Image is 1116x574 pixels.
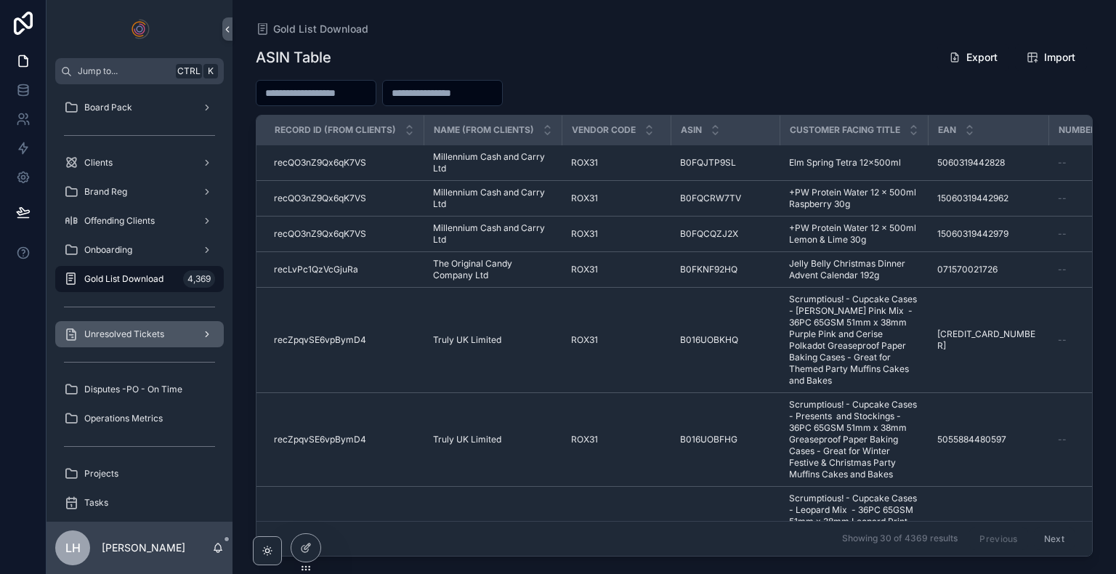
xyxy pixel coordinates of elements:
[274,193,416,204] a: recQO3nZ9Qx6qK7VS
[680,264,772,275] a: B0FKNF92HQ
[1034,527,1075,550] button: Next
[84,215,155,227] span: Offending Clients
[680,193,772,204] a: B0FQCRW7TV
[572,124,636,136] span: Vendor Code
[789,399,920,480] a: Scrumptious! - Cupcake Cases - Presents and Stockings - 36PC 65GSM 51mm x 38mm Greaseproof Paper ...
[84,497,108,509] span: Tasks
[433,434,501,445] span: Truly UK Limited
[937,264,998,275] span: 071570021726
[55,461,224,487] a: Projects
[937,434,1040,445] a: 5055884480597
[789,258,920,281] a: Jelly Belly Christmas Dinner Advent Calendar 192g
[571,264,663,275] a: ROX31
[571,193,598,204] span: ROX31
[65,539,81,557] span: LH
[433,334,554,346] a: Truly UK Limited
[680,157,772,169] a: B0FQJTP9SL
[55,94,224,121] a: Board Pack
[84,244,132,256] span: Onboarding
[789,157,920,169] a: Elm Spring Tetra 12x500ml
[55,405,224,432] a: Operations Metrics
[102,541,185,555] p: [PERSON_NAME]
[680,193,741,204] span: B0FQCRW7TV
[1058,228,1067,240] span: --
[84,186,127,198] span: Brand Reg
[789,294,920,387] a: Scrumptious! - Cupcake Cases - [PERSON_NAME] Pink Mix - 36PC 65GSM 51mm x 38mm Purple Pink and Ce...
[571,193,663,204] a: ROX31
[571,228,663,240] a: ROX31
[937,434,1006,445] span: 5055884480597
[55,58,224,84] button: Jump to...CtrlK
[680,157,736,169] span: B0FQJTP9SL
[274,264,416,275] a: recLvPc1QzVcGjuRa
[1044,50,1075,65] span: Import
[274,434,416,445] a: recZpqvSE6vpBymD4
[434,124,534,136] span: Name (from Clients)
[789,157,901,169] span: Elm Spring Tetra 12x500ml
[680,334,772,346] a: B016UOBKHQ
[680,264,737,275] span: B0FKNF92HQ
[937,328,1040,352] a: [CREDIT_CARD_NUMBER]
[84,413,163,424] span: Operations Metrics
[256,47,331,68] h1: ASIN Table
[571,434,598,445] span: ROX31
[176,64,202,78] span: Ctrl
[84,102,132,113] span: Board Pack
[55,266,224,292] a: Gold List Download4,369
[55,490,224,516] a: Tasks
[55,179,224,205] a: Brand Reg
[274,334,366,346] span: recZpqvSE6vpBymD4
[789,187,920,210] a: +PW Protein Water 12 x 500ml Raspberry 30g
[273,22,368,36] span: Gold List Download
[937,157,1040,169] a: 5060319442828
[55,150,224,176] a: Clients
[433,258,554,281] span: The Original Candy Company Ltd
[275,124,396,136] span: Record ID (from Clients)
[571,264,598,275] span: ROX31
[433,222,554,246] a: Millennium Cash and Carry Ltd
[433,187,554,210] a: Millennium Cash and Carry Ltd
[274,264,358,275] span: recLvPc1QzVcGjuRa
[937,157,1005,169] span: 5060319442828
[790,124,900,136] span: Customer Facing Title
[571,228,598,240] span: ROX31
[681,124,702,136] span: ASIN
[84,157,113,169] span: Clients
[183,270,215,288] div: 4,369
[571,157,663,169] a: ROX31
[84,273,163,285] span: Gold List Download
[84,468,118,480] span: Projects
[256,22,368,36] a: Gold List Download
[128,17,151,41] img: App logo
[78,65,170,77] span: Jump to...
[680,434,772,445] a: B016UOBFHG
[937,264,1040,275] a: 071570021726
[55,237,224,263] a: Onboarding
[84,328,164,340] span: Unresolved Tickets
[84,384,182,395] span: Disputes -PO - On Time
[680,228,738,240] span: B0FQCQZJ2X
[55,376,224,403] a: Disputes -PO - On Time
[1058,193,1067,204] span: --
[1015,44,1087,70] button: Import
[789,222,920,246] a: +PW Protein Water 12 x 500ml Lemon & Lime 30g
[433,151,554,174] span: Millennium Cash and Carry Ltd
[1058,334,1067,346] span: --
[938,124,956,136] span: EAN
[274,334,416,346] a: recZpqvSE6vpBymD4
[937,193,1008,204] span: 15060319442962
[1058,264,1067,275] span: --
[274,228,366,240] span: recQO3nZ9Qx6qK7VS
[55,208,224,234] a: Offending Clients
[571,334,598,346] span: ROX31
[55,321,224,347] a: Unresolved Tickets
[205,65,217,77] span: K
[937,193,1040,204] a: 15060319442962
